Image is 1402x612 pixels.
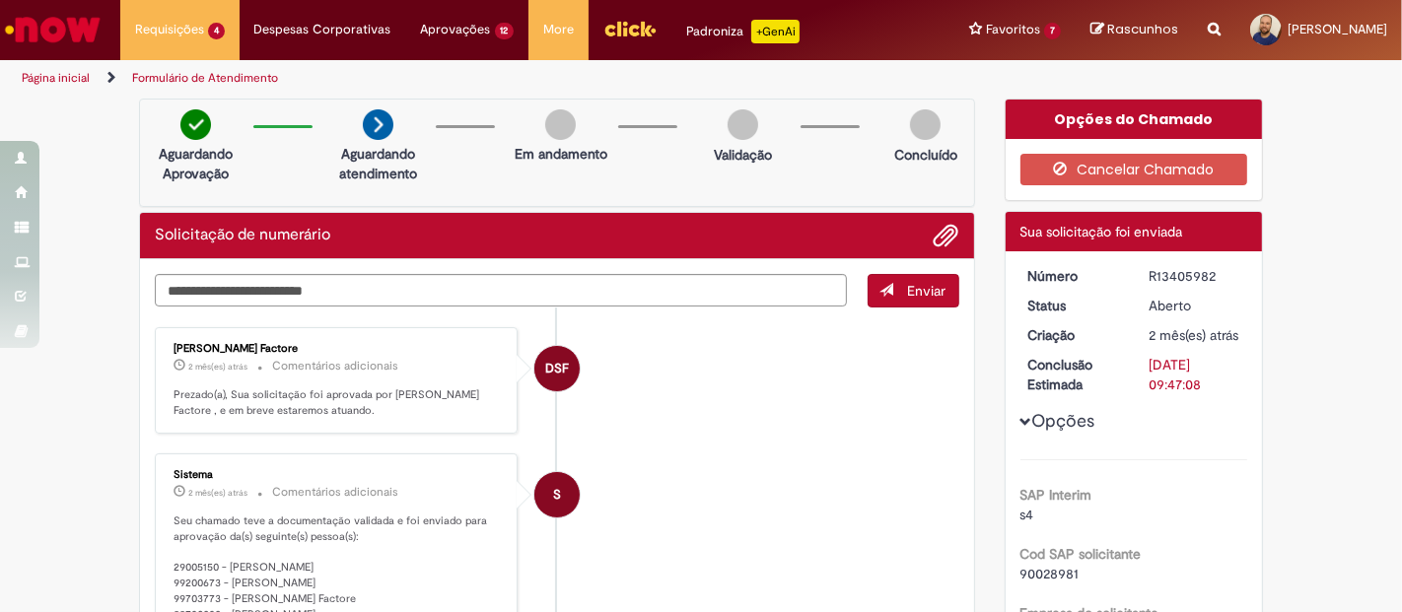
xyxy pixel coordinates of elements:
[1020,506,1034,523] span: s4
[180,109,211,140] img: check-circle-green.png
[1044,23,1061,39] span: 7
[155,274,847,306] textarea: Digite sua mensagem aqui...
[1020,565,1080,582] span: 90028981
[894,145,957,165] p: Concluído
[1149,296,1240,315] div: Aberto
[148,144,244,183] p: Aguardando Aprovação
[986,20,1040,39] span: Favoritos
[1020,154,1248,185] button: Cancelar Chamado
[1107,20,1178,38] span: Rascunhos
[1149,355,1240,394] div: [DATE] 09:47:08
[868,274,959,307] button: Enviar
[553,471,561,518] span: S
[686,20,800,43] div: Padroniza
[495,23,515,39] span: 12
[545,345,569,392] span: DSF
[714,145,772,165] p: Validação
[254,20,391,39] span: Despesas Corporativas
[132,70,278,86] a: Formulário de Atendimento
[421,20,491,39] span: Aprovações
[135,20,204,39] span: Requisições
[603,14,657,43] img: click_logo_yellow_360x200.png
[934,223,959,248] button: Adicionar anexos
[1014,355,1135,394] dt: Conclusão Estimada
[728,109,758,140] img: img-circle-grey.png
[155,227,330,244] h2: Solicitação de numerário Histórico de tíquete
[174,469,502,481] div: Sistema
[1149,266,1240,286] div: R13405982
[1149,325,1240,345] div: 12/08/2025 18:34:03
[1014,266,1135,286] dt: Número
[15,60,920,97] ul: Trilhas de página
[330,144,426,183] p: Aguardando atendimento
[1288,21,1387,37] span: [PERSON_NAME]
[188,487,247,499] time: 14/08/2025 11:50:22
[751,20,800,43] p: +GenAi
[174,343,502,355] div: [PERSON_NAME] Factore
[188,487,247,499] span: 2 mês(es) atrás
[515,144,607,164] p: Em andamento
[272,484,398,501] small: Comentários adicionais
[363,109,393,140] img: arrow-next.png
[910,109,941,140] img: img-circle-grey.png
[1149,326,1238,344] time: 12/08/2025 18:34:03
[545,109,576,140] img: img-circle-grey.png
[22,70,90,86] a: Página inicial
[272,358,398,374] small: Comentários adicionais
[534,472,580,517] div: System
[534,346,580,391] div: Daniel Sgarbi Factore
[1014,296,1135,315] dt: Status
[1020,223,1183,240] span: Sua solicitação foi enviada
[1006,100,1263,139] div: Opções do Chamado
[208,23,225,39] span: 4
[1020,486,1092,504] b: SAP Interim
[543,20,574,39] span: More
[1149,326,1238,344] span: 2 mês(es) atrás
[188,361,247,373] span: 2 mês(es) atrás
[908,282,946,300] span: Enviar
[1014,325,1135,345] dt: Criação
[174,387,502,418] p: Prezado(a), Sua solicitação foi aprovada por [PERSON_NAME] Factore , e em breve estaremos atuando.
[2,10,104,49] img: ServiceNow
[1090,21,1178,39] a: Rascunhos
[188,361,247,373] time: 14/08/2025 14:37:28
[1020,545,1142,563] b: Cod SAP solicitante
